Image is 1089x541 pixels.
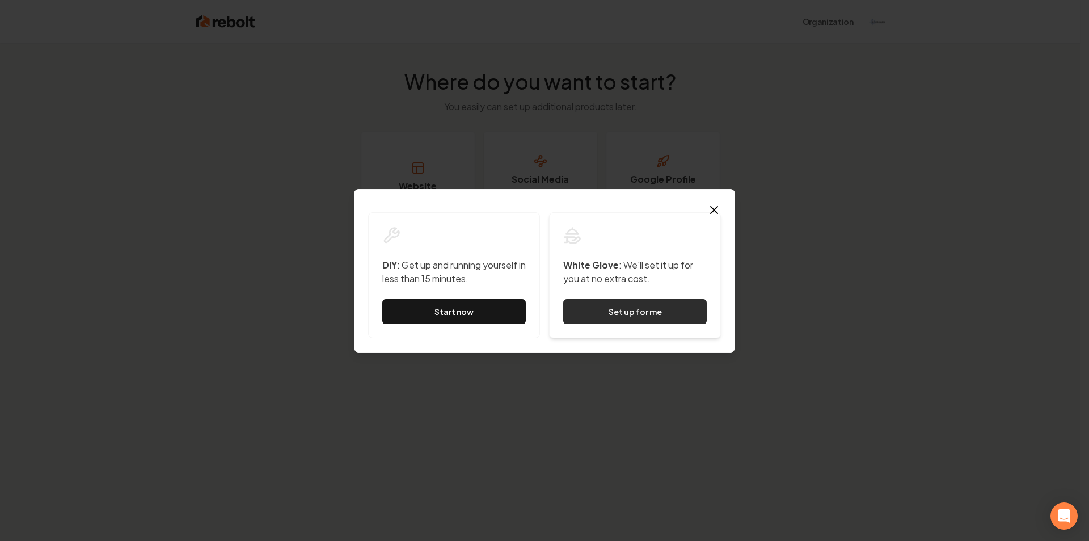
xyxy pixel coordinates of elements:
button: Set up for me [563,299,707,324]
p: : We'll set it up for you at no extra cost. [563,258,707,286]
a: Start now [382,299,526,324]
p: : Get up and running yourself in less than 15 minutes. [382,258,526,286]
strong: White Glove [563,259,619,271]
strong: DIY [382,259,397,271]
